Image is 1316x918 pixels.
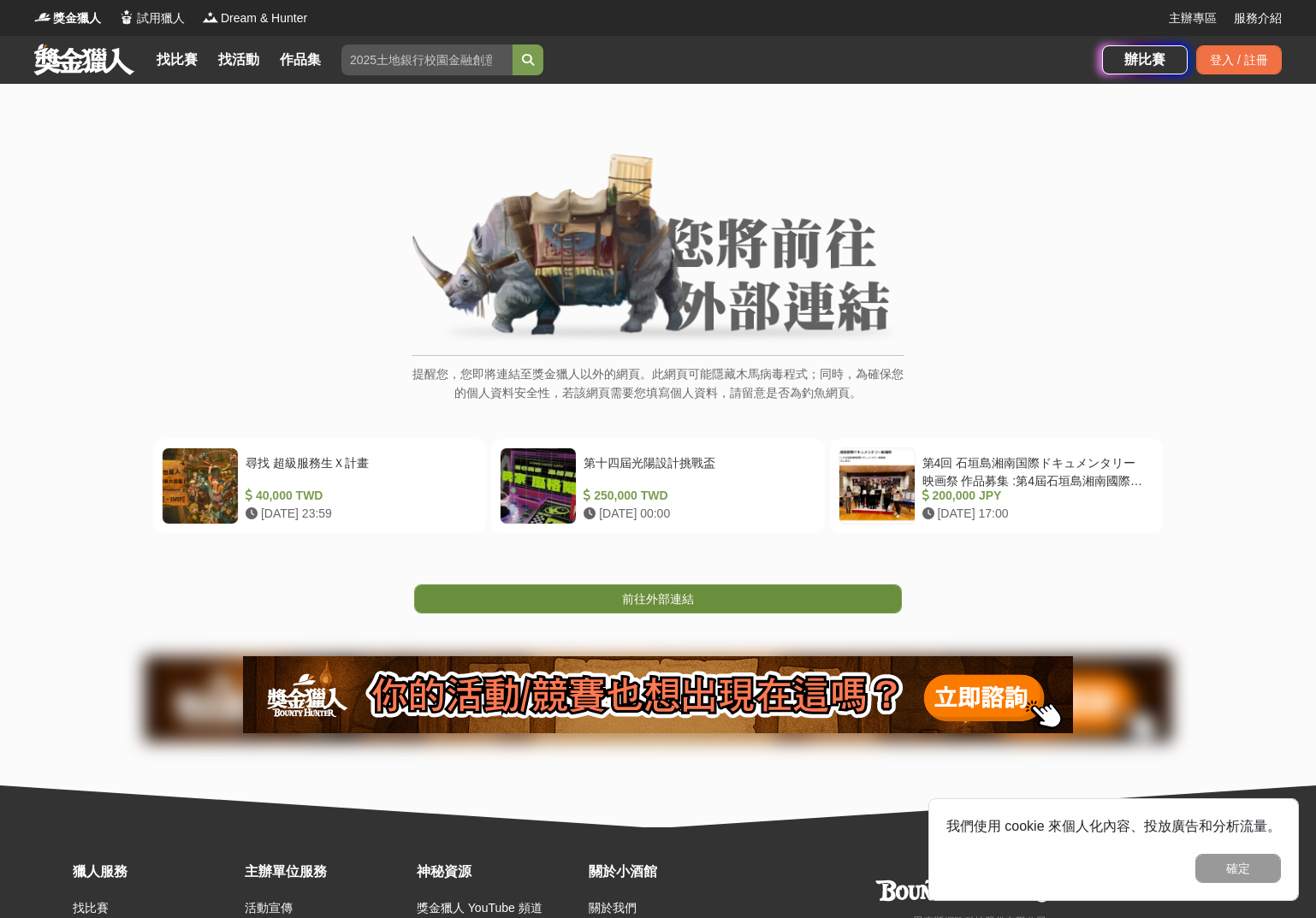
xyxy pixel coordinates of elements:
a: 服務介紹 [1234,9,1282,27]
span: 前往外部連結 [622,592,694,606]
div: 獵人服務 [73,862,236,882]
a: 找比賽 [73,901,109,915]
div: 40,000 TWD [246,487,471,505]
img: Logo [202,9,219,26]
input: 2025土地銀行校園金融創意挑戰賽：從你出發 開啟智慧金融新頁 [341,44,513,75]
a: 第4回 石垣島湘南国際ドキュメンタリー映画祭 作品募集 :第4屆石垣島湘南國際紀錄片電影節作品徵集 200,000 JPY [DATE] 17:00 [830,439,1163,533]
span: 獎金獵人 [53,9,101,27]
div: [DATE] 23:59 [246,505,471,523]
a: 第十四屆光陽設計挑戰盃 250,000 TWD [DATE] 00:00 [491,439,824,533]
a: 找活動 [211,48,266,72]
a: 辦比賽 [1102,45,1188,74]
div: 主辦單位服務 [245,862,408,882]
a: Logo試用獵人 [118,9,185,27]
img: Logo [118,9,135,26]
div: 神秘資源 [417,862,580,882]
a: LogoDream & Hunter [202,9,307,27]
span: 試用獵人 [137,9,185,27]
img: Logo [34,9,51,26]
a: Logo獎金獵人 [34,9,101,27]
a: 作品集 [273,48,328,72]
div: [DATE] 00:00 [584,505,809,523]
img: External Link Banner [412,153,904,346]
a: 主辦專區 [1169,9,1217,27]
p: 提醒您，您即將連結至獎金獵人以外的網頁。此網頁可能隱藏木馬病毒程式；同時，為確保您的個人資料安全性，若該網頁需要您填寫個人資料，請留意是否為釣魚網頁。 [412,364,904,420]
div: [DATE] 17:00 [922,505,1147,523]
button: 確定 [1195,854,1281,883]
img: 905fc34d-8193-4fb2-a793-270a69788fd0.png [243,656,1073,733]
a: 獎金獵人 YouTube 頻道 [417,901,542,915]
span: 我們使用 cookie 來個人化內容、投放廣告和分析流量。 [946,819,1281,833]
div: 關於小酒館 [589,862,752,882]
div: 尋找 超級服務生Ｘ計畫 [246,454,471,487]
div: 第4回 石垣島湘南国際ドキュメンタリー映画祭 作品募集 :第4屆石垣島湘南國際紀錄片電影節作品徵集 [922,454,1147,487]
div: 第十四屆光陽設計挑戰盃 [584,454,809,487]
a: 尋找 超級服務生Ｘ計畫 40,000 TWD [DATE] 23:59 [153,439,486,533]
a: 活動宣傳 [245,901,293,915]
a: 找比賽 [150,48,205,72]
div: 250,000 TWD [584,487,809,505]
div: 登入 / 註冊 [1196,45,1282,74]
a: 前往外部連結 [414,584,902,613]
a: 關於我們 [589,901,637,915]
span: Dream & Hunter [221,9,307,27]
div: 200,000 JPY [922,487,1147,505]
